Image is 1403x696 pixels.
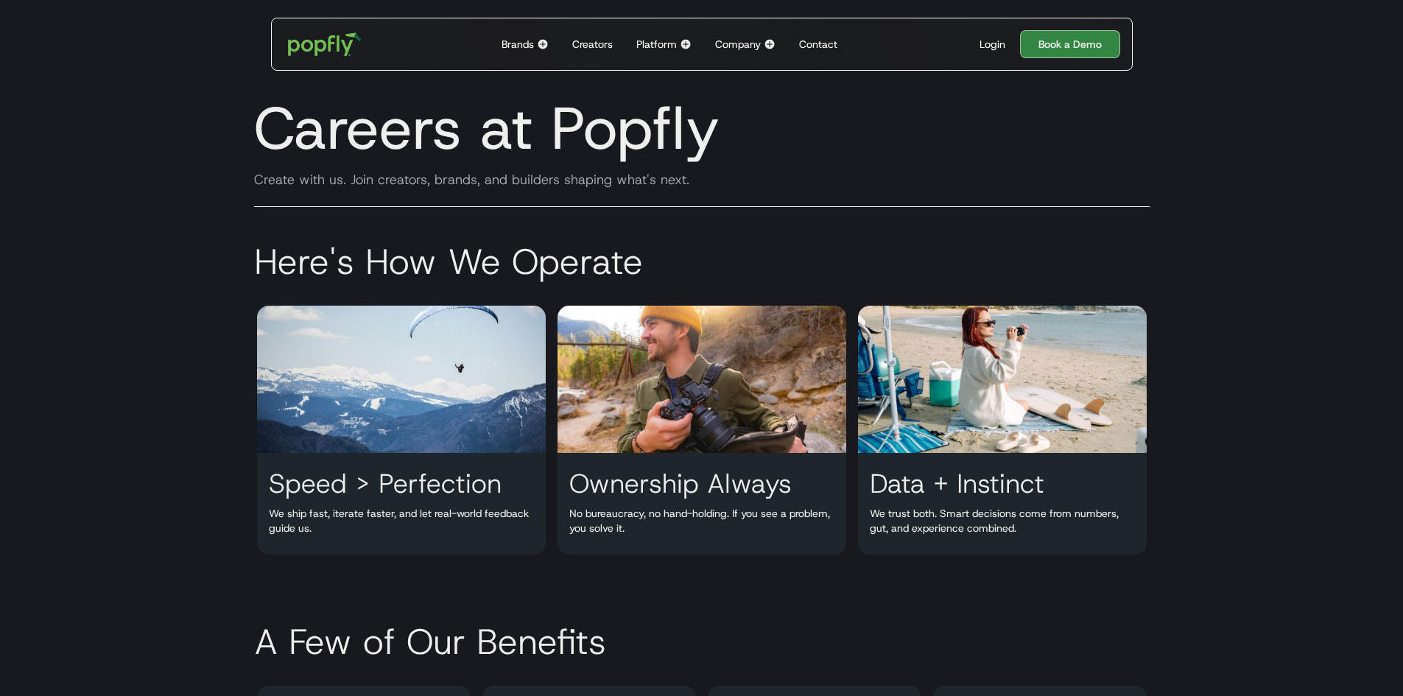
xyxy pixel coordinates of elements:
[799,37,837,52] div: Contact
[858,468,1056,499] h3: Data + Instinct
[502,37,534,52] div: Brands
[242,239,1161,284] h2: Here's How We Operate
[636,37,677,52] div: Platform
[980,37,1005,52] div: Login
[242,93,1161,164] h1: Careers at Popfly
[257,506,546,535] p: We ship fast, iterate faster, and let real-world feedback guide us.
[558,506,846,535] p: No bureaucracy, no hand-holding. If you see a problem, you solve it.
[715,37,761,52] div: Company
[242,171,1161,189] div: Create with us. Join creators, brands, and builders shaping what's next.
[793,18,843,70] a: Contact
[1020,30,1120,58] a: Book a Demo
[858,506,1147,535] p: We trust both. Smart decisions come from numbers, gut, and experience combined.
[242,619,1161,664] h2: A Few of Our Benefits
[974,37,1011,52] a: Login
[558,468,804,499] h3: Ownership Always
[278,22,373,66] a: home
[257,468,513,499] h3: Speed > Perfection
[566,18,619,70] a: Creators
[572,37,613,52] div: Creators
